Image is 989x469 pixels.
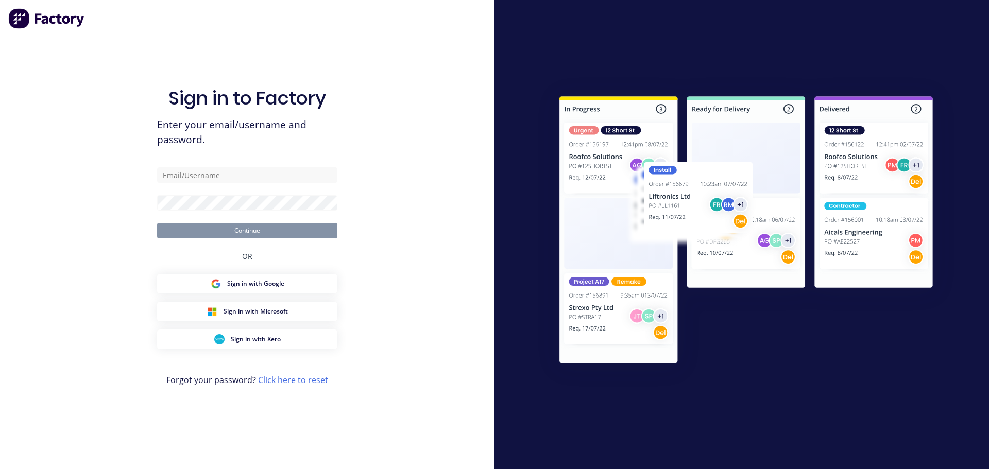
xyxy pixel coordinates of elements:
[537,76,956,388] img: Sign in
[168,87,326,109] h1: Sign in to Factory
[157,274,337,293] button: Google Sign inSign in with Google
[214,334,225,344] img: Xero Sign in
[166,374,328,386] span: Forgot your password?
[157,302,337,321] button: Microsoft Sign inSign in with Microsoft
[242,238,252,274] div: OR
[157,329,337,349] button: Xero Sign inSign in with Xero
[211,279,221,289] img: Google Sign in
[8,8,86,29] img: Factory
[207,306,217,317] img: Microsoft Sign in
[227,279,284,288] span: Sign in with Google
[157,223,337,238] button: Continue
[231,335,281,344] span: Sign in with Xero
[258,374,328,386] a: Click here to reset
[157,117,337,147] span: Enter your email/username and password.
[157,167,337,183] input: Email/Username
[224,307,288,316] span: Sign in with Microsoft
